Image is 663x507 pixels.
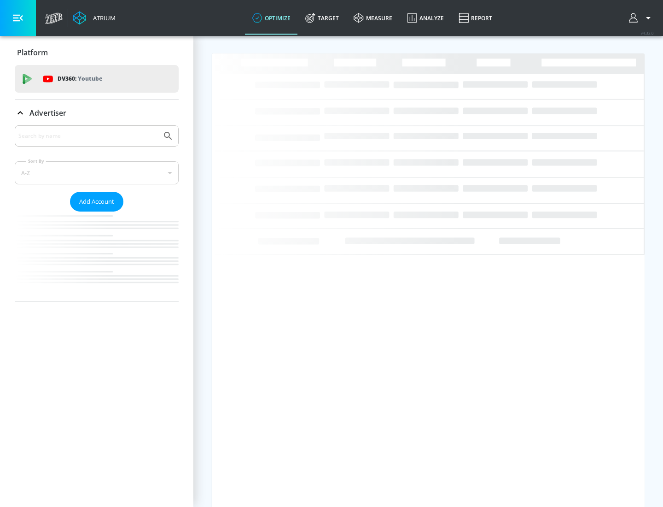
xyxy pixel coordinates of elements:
[346,1,400,35] a: measure
[641,30,654,35] span: v 4.32.0
[73,11,116,25] a: Atrium
[70,192,123,212] button: Add Account
[26,158,46,164] label: Sort By
[15,125,179,301] div: Advertiser
[15,40,179,65] div: Platform
[400,1,451,35] a: Analyze
[58,74,102,84] p: DV360:
[15,100,179,126] div: Advertiser
[79,196,114,207] span: Add Account
[17,47,48,58] p: Platform
[15,212,179,301] nav: list of Advertiser
[245,1,298,35] a: optimize
[18,130,158,142] input: Search by name
[15,161,179,184] div: A-Z
[15,65,179,93] div: DV360: Youtube
[89,14,116,22] div: Atrium
[451,1,500,35] a: Report
[298,1,346,35] a: Target
[78,74,102,83] p: Youtube
[29,108,66,118] p: Advertiser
